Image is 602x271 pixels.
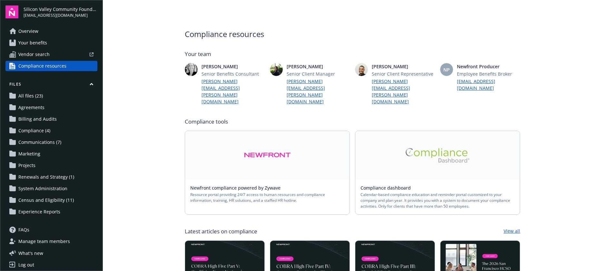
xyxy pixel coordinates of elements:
a: Communications (7) [5,137,97,147]
span: Senior Client Representative [372,70,435,77]
span: Employee Benefits Broker [457,70,520,77]
span: Experience Reports [18,207,60,217]
span: Your team [185,50,520,58]
button: Silicon Valley Community Foundation[EMAIL_ADDRESS][DOMAIN_NAME] [24,5,97,18]
a: Compliance resources [5,61,97,71]
a: Alt [185,131,350,179]
button: What's new [5,250,54,257]
a: [PERSON_NAME][EMAIL_ADDRESS][PERSON_NAME][DOMAIN_NAME] [372,78,435,105]
span: Silicon Valley Community Foundation [24,6,97,13]
span: Senior Benefits Consultant [202,70,265,77]
span: Renewals and Strategy (1) [18,172,74,182]
a: FAQs [5,225,97,235]
span: Compliance resources [18,61,66,71]
span: Resource portal providing 24/7 access to human resources and compliance information, training, HR... [190,192,344,203]
span: Overview [18,26,38,36]
span: [PERSON_NAME] [202,63,265,70]
span: Vendor search [18,49,50,60]
a: Renewals and Strategy (1) [5,172,97,182]
span: [PERSON_NAME] [372,63,435,70]
a: [PERSON_NAME][EMAIL_ADDRESS][PERSON_NAME][DOMAIN_NAME] [287,78,350,105]
a: All files (23) [5,91,97,101]
a: [EMAIL_ADDRESS][DOMAIN_NAME] [457,78,520,91]
a: Vendor search [5,49,97,60]
span: NP [443,66,450,73]
button: Files [5,81,97,89]
span: Your benefits [18,38,47,48]
span: All files (23) [18,91,43,101]
a: [PERSON_NAME][EMAIL_ADDRESS][PERSON_NAME][DOMAIN_NAME] [202,78,265,105]
a: System Administration [5,183,97,194]
img: photo [185,63,198,76]
span: Senior Client Manager [287,70,350,77]
a: Marketing [5,149,97,159]
span: Calendar-based compliance education and reminder portal customized to your company and plan year.... [360,192,515,209]
div: Log out [18,260,34,270]
a: Newfront compliance powered by Zywave [190,185,286,191]
span: Manage team members [18,236,70,247]
span: Compliance tools [185,118,520,126]
a: Overview [5,26,97,36]
span: Latest articles on compliance [185,228,257,235]
img: Alt [244,148,291,163]
span: Compliance (4) [18,126,50,136]
a: Census and Eligibility (11) [5,195,97,205]
span: Census and Eligibility (11) [18,195,74,205]
a: Compliance (4) [5,126,97,136]
span: What ' s new [18,250,43,257]
a: Projects [5,160,97,171]
a: Your benefits [5,38,97,48]
a: Billing and Audits [5,114,97,124]
span: [PERSON_NAME] [287,63,350,70]
span: Communications (7) [18,137,61,147]
a: Alt [355,131,520,179]
img: navigator-logo.svg [5,5,18,18]
span: System Administration [18,183,67,194]
span: Marketing [18,149,40,159]
img: Alt [405,148,470,163]
a: View all [504,228,520,235]
span: FAQs [18,225,29,235]
span: [EMAIL_ADDRESS][DOMAIN_NAME] [24,13,97,18]
span: Compliance resources [185,28,520,40]
a: Experience Reports [5,207,97,217]
a: Manage team members [5,236,97,247]
a: Agreements [5,102,97,113]
span: Newfront Producer [457,63,520,70]
span: Agreements [18,102,44,113]
img: photo [355,63,368,76]
img: photo [270,63,283,76]
span: Billing and Audits [18,114,57,124]
span: Projects [18,160,35,171]
a: Compliance dashboard [360,185,416,191]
